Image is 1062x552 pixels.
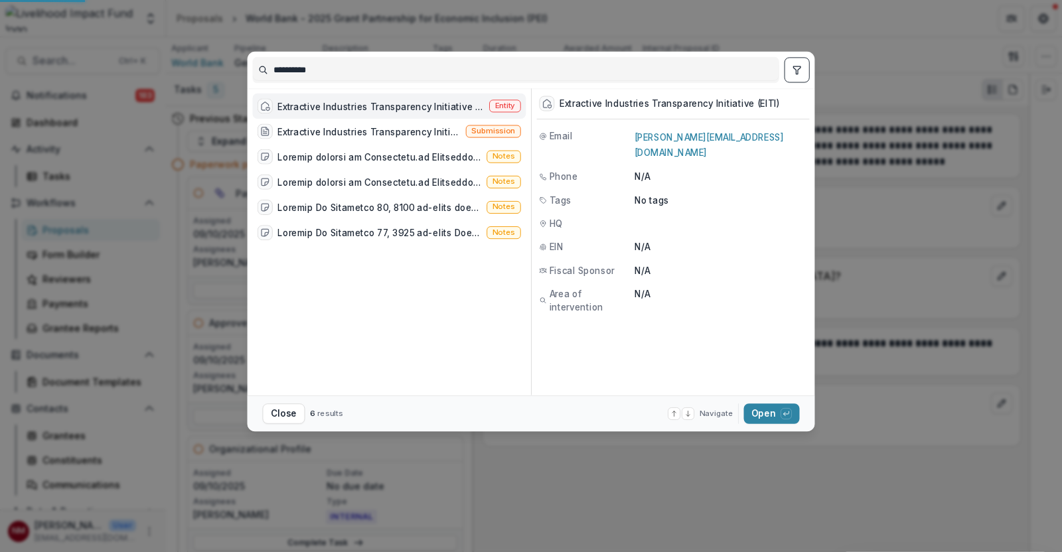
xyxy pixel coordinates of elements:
span: Submission [471,127,515,136]
p: No tags [635,193,669,206]
span: Tags [550,193,571,206]
p: N/A [635,263,807,277]
span: Email [550,129,573,143]
div: Loremip Do Sitametco 77, 3925 ad-elits Doeiu temp Incid Utlabore (etdolore ma Ali 8599) - *ENIM A... [277,226,481,240]
button: Close [263,403,305,424]
div: Loremip dolorsi am Consectetu.ad Elitseddoeiu ['Tempo Incidi', 'Utlabo Etdoloremag', "Aliqu En'ad... [277,175,481,188]
p: N/A [635,287,807,301]
p: N/A [635,240,807,253]
a: [PERSON_NAME][EMAIL_ADDRESS][DOMAIN_NAME] [635,132,784,158]
div: Extractive Industries Transparency Initiative (EITI) [277,100,484,113]
span: Notes [493,177,515,186]
button: Open [744,403,800,424]
span: Notes [493,152,515,161]
span: Navigate [700,408,733,419]
span: Area of intervention [550,287,635,314]
span: Entity [495,101,516,110]
span: Fiscal Sponsor [550,263,615,277]
div: Loremip Do Sitametco 80, 8100 ad-elits doei temp inci, utlabor et DOL magna 6 aliq enim admini, v... [277,200,481,214]
span: HQ [550,217,563,230]
div: Loremip dolorsi am Consectetu.ad Elitseddoeiu ['Tempo Incidi', 'Utlabo Etdoloremag', "Aliqu En'ad... [277,150,481,163]
div: Extractive Industries Transparency Initiative (EITI) - 2025 - Prospect (Use this form to record i... [277,125,461,138]
span: Phone [550,170,578,183]
div: Extractive Industries Transparency Initiative (EITI) [560,98,780,109]
p: N/A [635,170,807,183]
span: results [317,409,343,418]
span: Notes [493,202,515,212]
span: EIN [550,240,564,253]
span: Notes [493,228,515,237]
button: toggle filters [785,57,810,82]
span: 6 [310,409,315,418]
